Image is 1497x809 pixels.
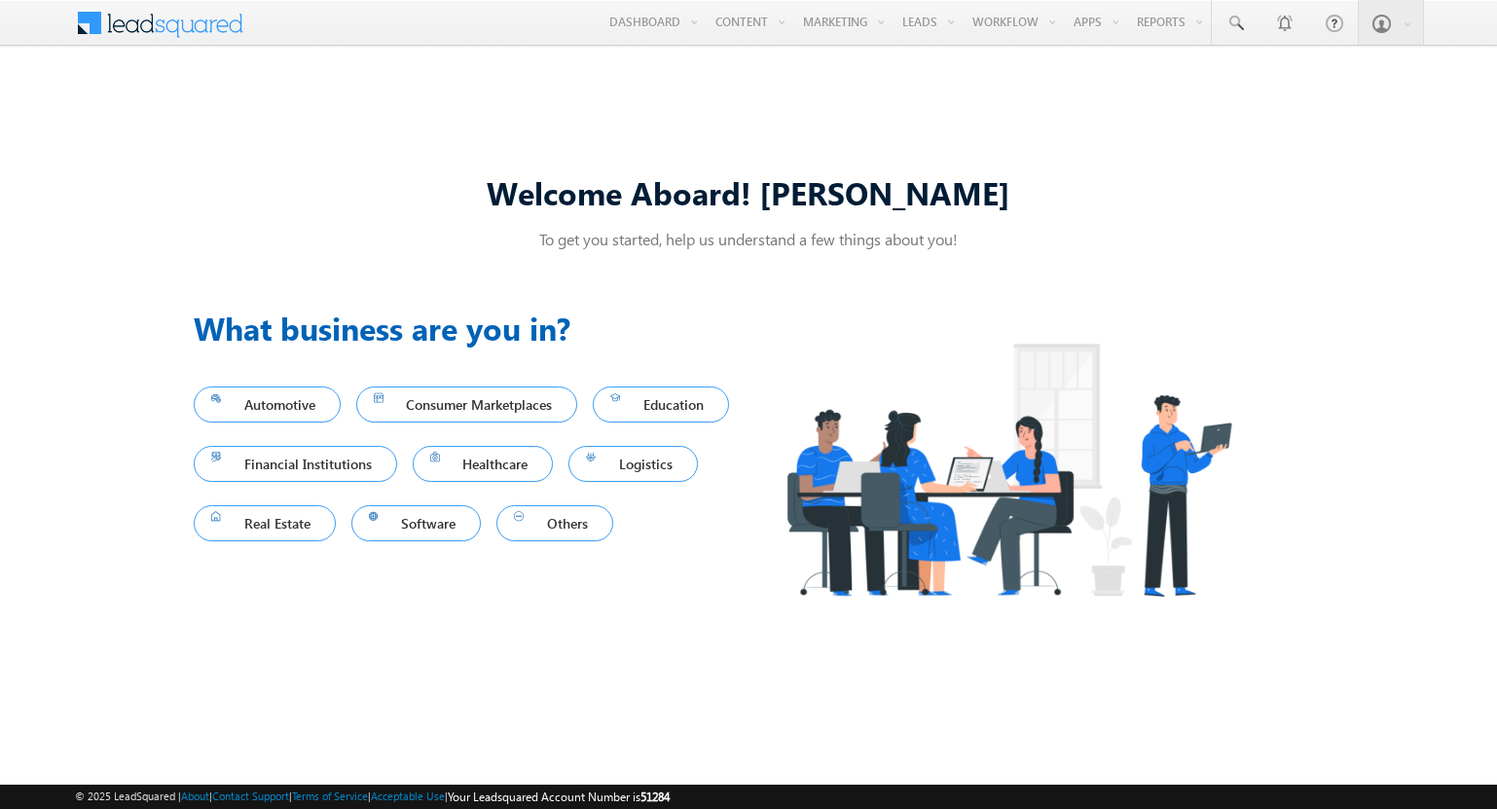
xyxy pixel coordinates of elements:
span: Education [610,391,712,418]
h3: What business are you in? [194,305,748,351]
span: © 2025 LeadSquared | | | | | [75,788,670,806]
a: Acceptable Use [371,790,445,802]
span: Healthcare [430,451,536,477]
span: Your Leadsquared Account Number is [448,790,670,804]
span: Consumer Marketplaces [374,391,561,418]
span: Logistics [586,451,680,477]
span: Financial Institutions [211,451,380,477]
a: Terms of Service [292,790,368,802]
span: Software [369,510,464,536]
img: Industry.png [748,305,1268,635]
a: Contact Support [212,790,289,802]
span: Automotive [211,391,323,418]
span: Real Estate [211,510,318,536]
span: Others [514,510,596,536]
a: About [181,790,209,802]
div: Welcome Aboard! [PERSON_NAME] [194,171,1303,213]
p: To get you started, help us understand a few things about you! [194,229,1303,249]
span: 51284 [640,790,670,804]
